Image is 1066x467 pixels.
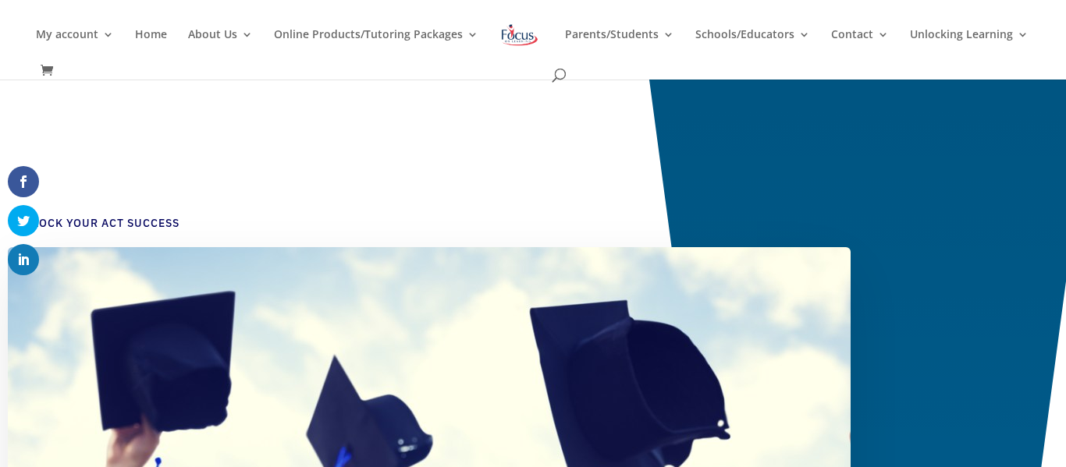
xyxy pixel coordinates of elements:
a: My account [36,29,114,65]
a: Home [135,29,167,65]
a: Contact [831,29,889,65]
a: Schools/Educators [695,29,810,65]
h4: Unlock Your ACT Success [16,216,827,239]
a: About Us [188,29,253,65]
a: Online Products/Tutoring Packages [274,29,478,65]
a: Unlocking Learning [910,29,1029,65]
a: Parents/Students [565,29,674,65]
img: Focus on Learning [499,21,540,49]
